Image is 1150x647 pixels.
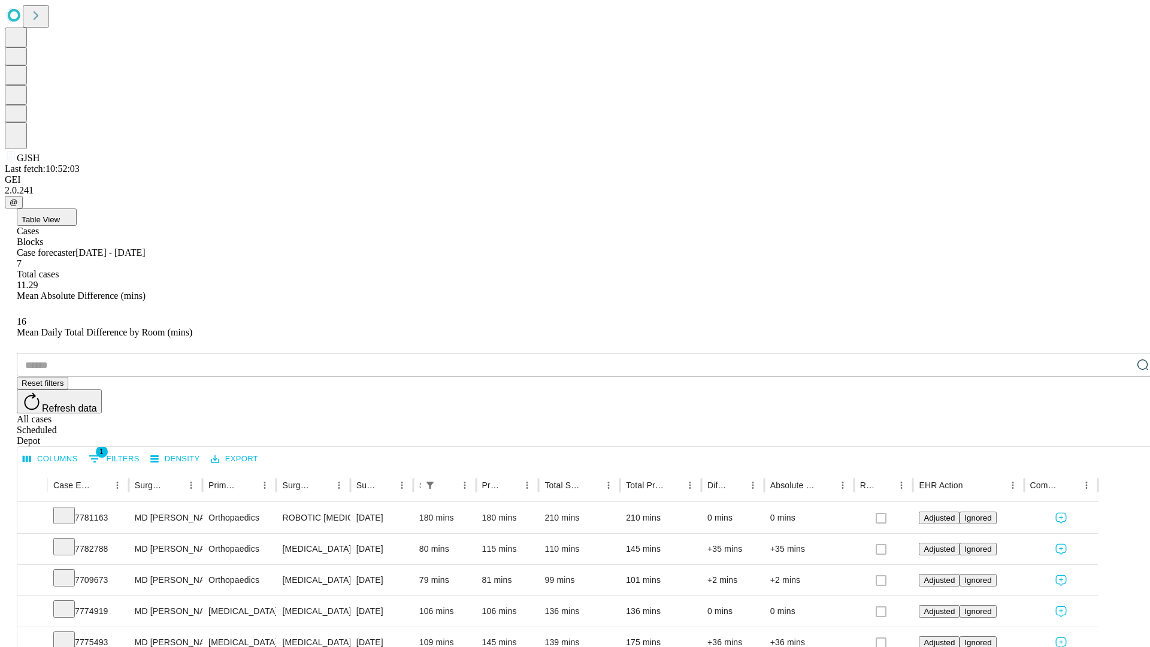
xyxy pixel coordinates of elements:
[109,477,126,494] button: Menu
[135,534,196,564] div: MD [PERSON_NAME] [PERSON_NAME] Md
[282,596,344,627] div: [MEDICAL_DATA]
[919,512,960,524] button: Adjusted
[42,403,97,413] span: Refresh data
[53,534,123,564] div: 7782788
[10,198,18,207] span: @
[544,534,614,564] div: 110 mins
[728,477,745,494] button: Sort
[456,477,473,494] button: Menu
[23,570,41,591] button: Expand
[919,543,960,555] button: Adjusted
[707,596,758,627] div: 0 mins
[964,576,991,585] span: Ignored
[482,480,501,490] div: Predicted In Room Duration
[770,565,848,595] div: +2 mins
[17,258,22,268] span: 7
[356,534,407,564] div: [DATE]
[964,513,991,522] span: Ignored
[135,480,165,490] div: Surgeon Name
[208,450,261,468] button: Export
[356,596,407,627] div: [DATE]
[1004,477,1021,494] button: Menu
[876,477,893,494] button: Sort
[482,503,533,533] div: 180 mins
[893,477,910,494] button: Menu
[626,596,695,627] div: 136 mins
[53,565,123,595] div: 7709673
[544,596,614,627] div: 136 mins
[17,280,38,290] span: 11.29
[5,164,80,174] span: Last fetch: 10:52:03
[544,503,614,533] div: 210 mins
[282,480,312,490] div: Surgery Name
[75,247,145,258] span: [DATE] - [DATE]
[166,477,183,494] button: Sort
[208,480,238,490] div: Primary Service
[818,477,834,494] button: Sort
[665,477,682,494] button: Sort
[960,574,996,586] button: Ignored
[17,389,102,413] button: Refresh data
[960,605,996,618] button: Ignored
[419,534,470,564] div: 80 mins
[544,480,582,490] div: Total Scheduled Duration
[135,596,196,627] div: MD [PERSON_NAME] E Md
[5,196,23,208] button: @
[964,607,991,616] span: Ignored
[682,477,698,494] button: Menu
[86,449,143,468] button: Show filters
[770,534,848,564] div: +35 mins
[135,565,196,595] div: MD [PERSON_NAME] [PERSON_NAME] Md
[17,327,192,337] span: Mean Daily Total Difference by Room (mins)
[924,576,955,585] span: Adjusted
[419,480,420,490] div: Scheduled In Room Duration
[240,477,256,494] button: Sort
[5,185,1145,196] div: 2.0.241
[924,607,955,616] span: Adjusted
[707,503,758,533] div: 0 mins
[924,638,955,647] span: Adjusted
[377,477,394,494] button: Sort
[92,477,109,494] button: Sort
[331,477,347,494] button: Menu
[1078,477,1095,494] button: Menu
[356,480,376,490] div: Surgery Date
[924,545,955,554] span: Adjusted
[482,534,533,564] div: 115 mins
[23,508,41,529] button: Expand
[707,480,727,490] div: Difference
[282,503,344,533] div: ROBOTIC [MEDICAL_DATA] KNEE TOTAL
[96,446,108,458] span: 1
[208,565,270,595] div: Orthopaedics
[440,477,456,494] button: Sort
[394,477,410,494] button: Menu
[356,565,407,595] div: [DATE]
[960,543,996,555] button: Ignored
[834,477,851,494] button: Menu
[17,316,26,326] span: 16
[17,247,75,258] span: Case forecaster
[544,565,614,595] div: 99 mins
[626,565,695,595] div: 101 mins
[770,596,848,627] div: 0 mins
[208,503,270,533] div: Orthopaedics
[482,596,533,627] div: 106 mins
[919,605,960,618] button: Adjusted
[745,477,761,494] button: Menu
[482,565,533,595] div: 81 mins
[256,477,273,494] button: Menu
[53,503,123,533] div: 7781163
[519,477,535,494] button: Menu
[17,208,77,226] button: Table View
[356,503,407,533] div: [DATE]
[419,596,470,627] div: 106 mins
[964,477,981,494] button: Sort
[919,480,963,490] div: EHR Action
[422,477,438,494] button: Show filters
[147,450,203,468] button: Density
[22,215,60,224] span: Table View
[20,450,81,468] button: Select columns
[419,503,470,533] div: 180 mins
[53,596,123,627] div: 7774919
[183,477,199,494] button: Menu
